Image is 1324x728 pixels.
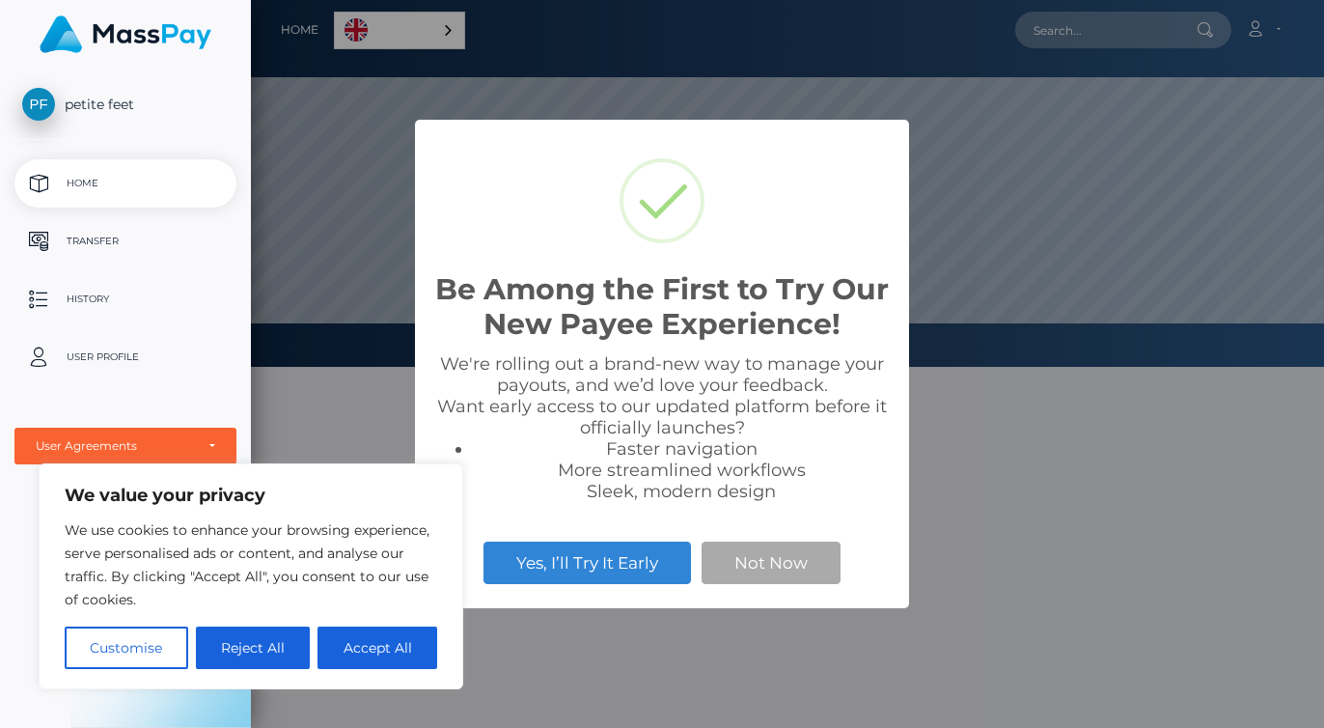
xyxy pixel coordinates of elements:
button: User Agreements [14,428,236,464]
li: Faster navigation [473,438,890,460]
button: Yes, I’ll Try It Early [483,542,691,584]
h2: Be Among the First to Try Our New Payee Experience! [434,272,890,342]
p: History [22,285,229,314]
p: We use cookies to enhance your browsing experience, serve personalised ads or content, and analys... [65,518,437,611]
img: MassPay [40,15,211,53]
span: petite feet [14,96,236,113]
button: Not Now [702,542,841,584]
p: Transfer [22,227,229,256]
li: More streamlined workflows [473,460,890,481]
button: Accept All [317,627,437,669]
li: Sleek, modern design [473,481,890,502]
div: User Agreements [36,438,194,454]
div: We're rolling out a brand-new way to manage your payouts, and we’d love your feedback. Want early... [434,353,890,502]
button: Customise [65,627,188,669]
p: Home [22,169,229,198]
button: Reject All [196,627,311,669]
p: User Profile [22,343,229,372]
div: We value your privacy [39,463,463,689]
p: We value your privacy [65,484,437,507]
